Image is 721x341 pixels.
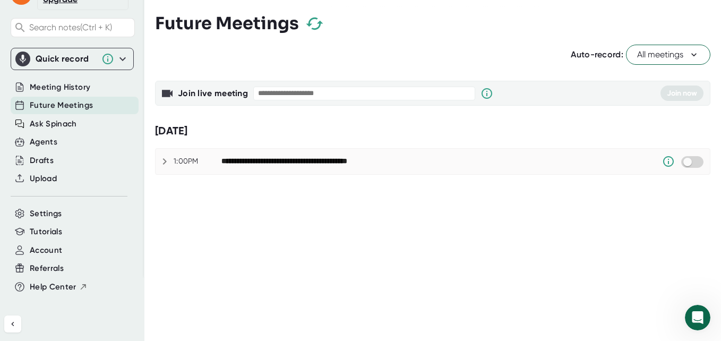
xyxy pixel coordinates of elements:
[30,81,90,93] button: Meeting History
[571,49,623,59] span: Auto-record:
[660,86,703,101] button: Join now
[4,316,21,333] button: Collapse sidebar
[637,48,699,61] span: All meetings
[174,157,221,166] div: 1:00PM
[685,305,710,330] iframe: Intercom live chat
[30,118,77,130] button: Ask Spinach
[30,226,62,238] button: Tutorials
[30,262,64,275] button: Referrals
[36,54,96,64] div: Quick record
[662,155,675,168] svg: Someone has manually disabled Spinach from this meeting.
[667,89,697,98] span: Join now
[30,136,57,148] button: Agents
[30,208,62,220] button: Settings
[30,281,88,293] button: Help Center
[15,48,129,70] div: Quick record
[30,99,93,112] button: Future Meetings
[178,88,248,98] b: Join live meeting
[30,173,57,185] button: Upload
[30,281,76,293] span: Help Center
[30,155,54,167] button: Drafts
[29,22,132,32] span: Search notes (Ctrl + K)
[626,45,710,65] button: All meetings
[30,244,62,257] button: Account
[155,13,299,33] h3: Future Meetings
[155,124,710,138] div: [DATE]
